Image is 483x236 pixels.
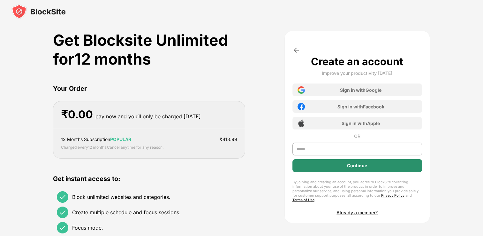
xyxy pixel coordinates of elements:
div: Sign in with Apple [342,121,380,126]
img: facebook-icon.png [298,103,305,110]
div: OR [354,133,360,139]
img: google-icon.png [298,86,305,94]
img: check.svg [59,208,66,216]
div: Continue [347,163,367,168]
div: Already a member? [336,210,378,215]
div: Focus mode. [72,224,103,231]
img: blocksite-icon-black.svg [11,4,66,19]
div: Get Blocksite Unlimited for 12 months [53,31,245,68]
div: ₹ 0.00 [61,108,93,121]
div: Create an account [311,55,403,68]
a: Terms of Use [292,198,314,202]
div: Sign in with Google [340,87,381,93]
span: POPULAR [110,137,131,142]
div: Improve your productivity [DATE] [322,70,392,76]
img: check.svg [59,224,66,232]
div: Get instant access to: [53,174,245,184]
img: apple-icon.png [298,120,305,127]
a: Privacy Policy [381,193,404,198]
div: Charged every 12 months . Cancel anytime for any reason. [61,144,163,151]
div: Your Order [53,84,245,93]
div: pay now and you’ll only be charged [DATE] [95,112,200,121]
div: By joining and creating an account, you agree to BlockSite collecting information about your use ... [292,180,422,202]
img: check.svg [59,193,66,201]
div: Create multiple schedule and focus sessions. [72,209,181,216]
div: Block unlimited websites and categories. [72,194,170,200]
div: Sign in with Facebook [337,104,384,109]
img: arrow-back.svg [292,46,300,54]
div: ₹ 413.99 [220,136,237,143]
div: 12 Months Subscription [61,136,131,143]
